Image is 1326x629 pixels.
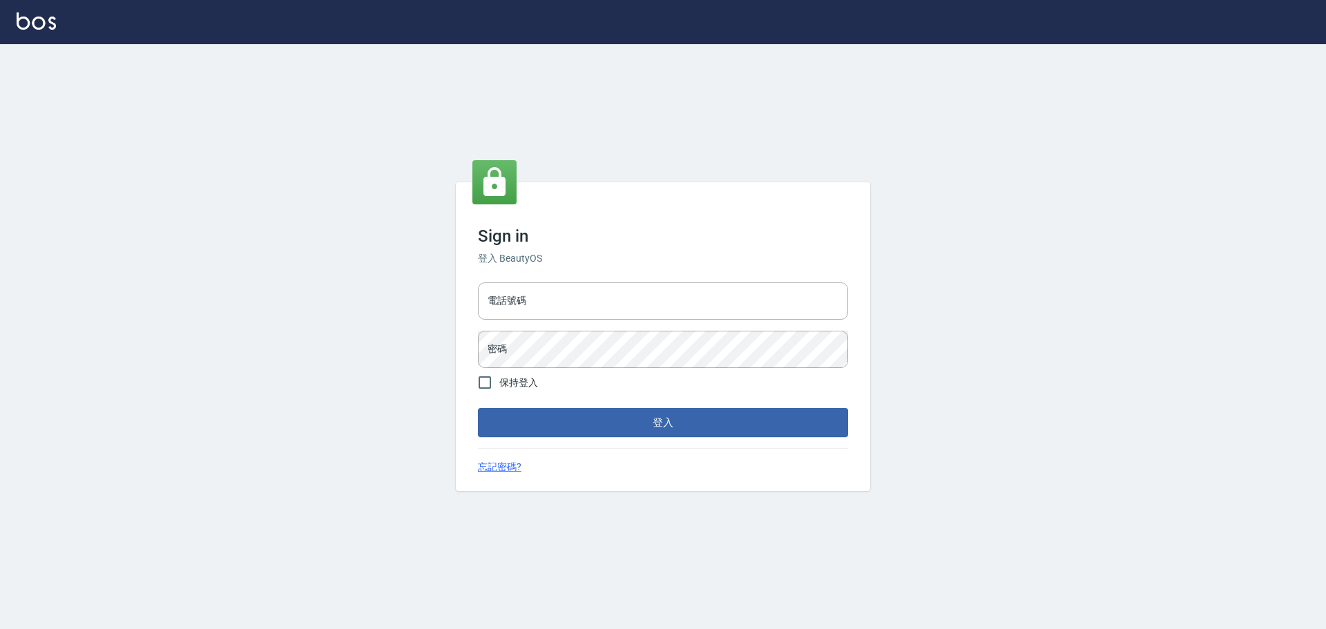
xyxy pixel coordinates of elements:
a: 忘記密碼? [478,460,521,474]
h3: Sign in [478,226,848,246]
h6: 登入 BeautyOS [478,251,848,266]
img: Logo [17,12,56,30]
span: 保持登入 [499,376,538,390]
button: 登入 [478,408,848,437]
